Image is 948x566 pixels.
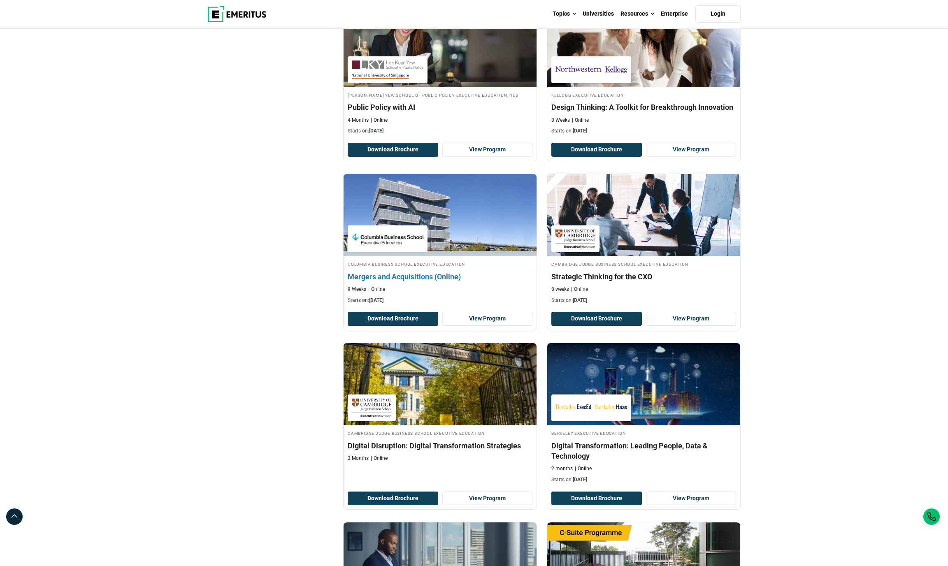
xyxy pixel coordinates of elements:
p: Starts on: [348,128,532,135]
p: Online [371,455,388,462]
p: 2 Months [348,455,369,462]
img: Digital Disruption: Digital Transformation Strategies | Online Strategy and Innovation Course [344,343,537,425]
h4: Digital Transformation: Leading People, Data & Technology [551,441,736,461]
p: Starts on: [551,128,736,135]
p: 9 Weeks [348,286,366,293]
img: Columbia Business School Executive Education [352,230,423,248]
img: Public Policy with AI | Online Strategy and Innovation Course [344,5,537,87]
img: Cambridge Judge Business School Executive Education [352,399,392,417]
p: Online [572,117,589,124]
p: Starts on: [551,297,736,304]
button: Download Brochure [551,143,642,157]
p: 8 weeks [551,286,569,293]
img: Digital Transformation: Leading People, Data & Technology | Online Strategy and Innovation Course [547,343,740,425]
a: Strategy and Innovation Course by Cambridge Judge Business School Executive Education - October 3... [547,174,740,308]
img: Lee Kuan Yew School of Public Policy Executive Education, NUS [352,60,423,79]
a: Strategy and Innovation Course by Berkeley Executive Education - March 19, 2026 Berkeley Executiv... [547,343,740,487]
img: Berkeley Executive Education [555,399,627,417]
h4: Cambridge Judge Business School Executive Education [348,429,532,436]
a: Strategy and Innovation Course by Columbia Business School Executive Education - October 30, 2025... [344,174,537,308]
a: View Program [442,312,533,326]
img: Cambridge Judge Business School Executive Education [555,230,595,248]
a: Strategy and Innovation Course by Lee Kuan Yew School of Public Policy Executive Education, NUS -... [344,5,537,139]
span: [DATE] [573,297,587,303]
p: Online [368,286,385,293]
p: 8 Weeks [551,117,570,124]
p: 4 Months [348,117,369,124]
a: View Program [442,492,533,506]
span: [DATE] [369,297,383,303]
h4: Cambridge Judge Business School Executive Education [551,260,736,267]
h4: Kellogg Executive Education [551,91,736,98]
button: Download Brochure [348,312,438,326]
span: [DATE] [573,477,587,482]
p: 2 months [551,465,573,472]
button: Download Brochure [551,312,642,326]
button: Download Brochure [348,143,438,157]
img: Kellogg Executive Education [555,60,627,79]
a: Strategy and Innovation Course by Kellogg Executive Education - November 13, 2025 Kellogg Executi... [547,5,740,139]
button: Download Brochure [348,492,438,506]
h4: Public Policy with AI [348,102,532,112]
p: Starts on: [348,297,532,304]
h4: Design Thinking: A Toolkit for Breakthrough Innovation [551,102,736,112]
h4: Digital Disruption: Digital Transformation Strategies [348,441,532,451]
button: Download Brochure [551,492,642,506]
a: View Program [646,143,737,157]
a: Login [695,5,741,23]
span: [DATE] [573,128,587,134]
a: View Program [646,312,737,326]
a: Strategy and Innovation Course by Cambridge Judge Business School Executive Education - Cambridge... [344,343,537,466]
a: View Program [646,492,737,506]
a: View Program [442,143,533,157]
p: Starts on: [551,476,736,483]
img: Strategic Thinking for the CXO | Online Strategy and Innovation Course [547,174,740,256]
p: Online [371,117,388,124]
h4: Columbia Business School Executive Education [348,260,532,267]
h4: Mergers and Acquisitions (Online) [348,271,532,282]
img: Design Thinking: A Toolkit for Breakthrough Innovation | Online Strategy and Innovation Course [547,5,740,87]
h4: [PERSON_NAME] Yew School of Public Policy Executive Education, NUS [348,91,532,98]
h4: Berkeley Executive Education [551,429,736,436]
p: Online [571,286,588,293]
span: [DATE] [369,128,383,134]
p: Online [575,465,592,472]
h4: Strategic Thinking for the CXO [551,271,736,282]
img: Mergers and Acquisitions (Online) | Online Strategy and Innovation Course [334,170,546,260]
